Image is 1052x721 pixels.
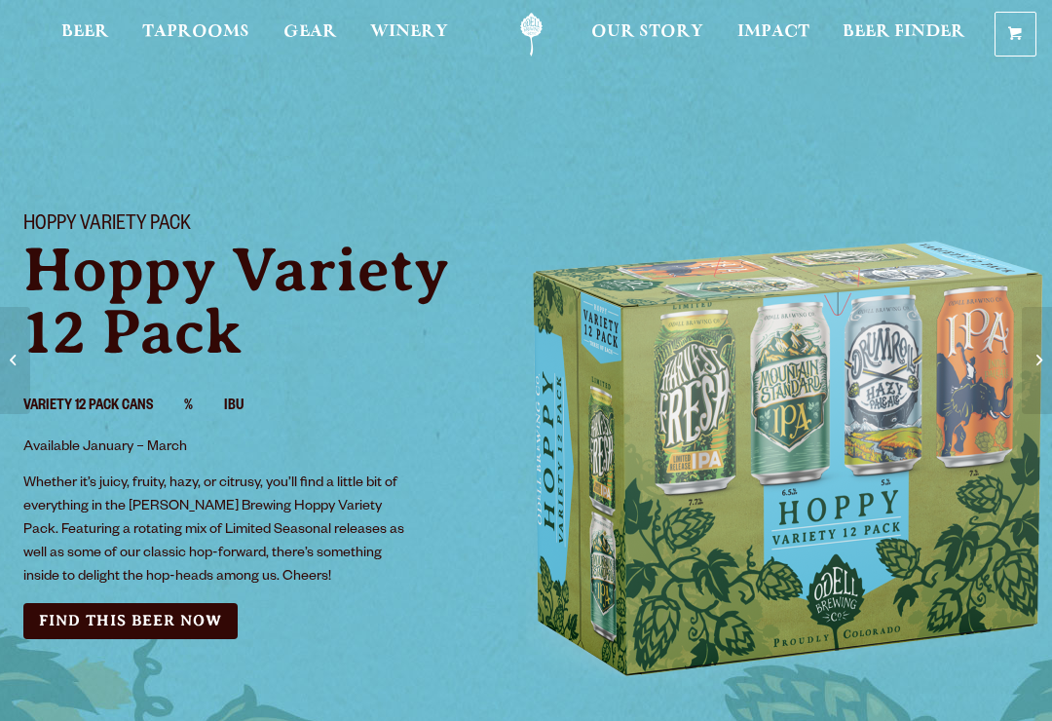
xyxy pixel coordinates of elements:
a: Odell Home [495,13,568,57]
li: IBU [224,395,275,420]
span: Beer [61,24,109,40]
span: Gear [283,24,337,40]
li: % [184,395,224,420]
a: Beer [49,13,122,57]
a: Winery [357,13,461,57]
a: Impact [725,13,822,57]
span: Winery [370,24,448,40]
p: Whether it’s juicy, fruity, hazy, or citrusy, you’ll find a little bit of everything in the [PERS... [23,473,407,589]
li: Variety 12 Pack Cans [23,395,184,420]
span: Beer Finder [843,24,965,40]
a: Our Story [579,13,716,57]
p: Hoppy Variety 12 Pack [23,239,503,363]
p: Available January – March [23,436,407,460]
a: Gear [271,13,350,57]
span: Impact [737,24,809,40]
h1: Hoppy Variety Pack [23,213,503,239]
a: Find this Beer Now [23,603,238,639]
a: Beer Finder [830,13,978,57]
span: Our Story [591,24,703,40]
span: Taprooms [142,24,249,40]
a: Taprooms [130,13,262,57]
